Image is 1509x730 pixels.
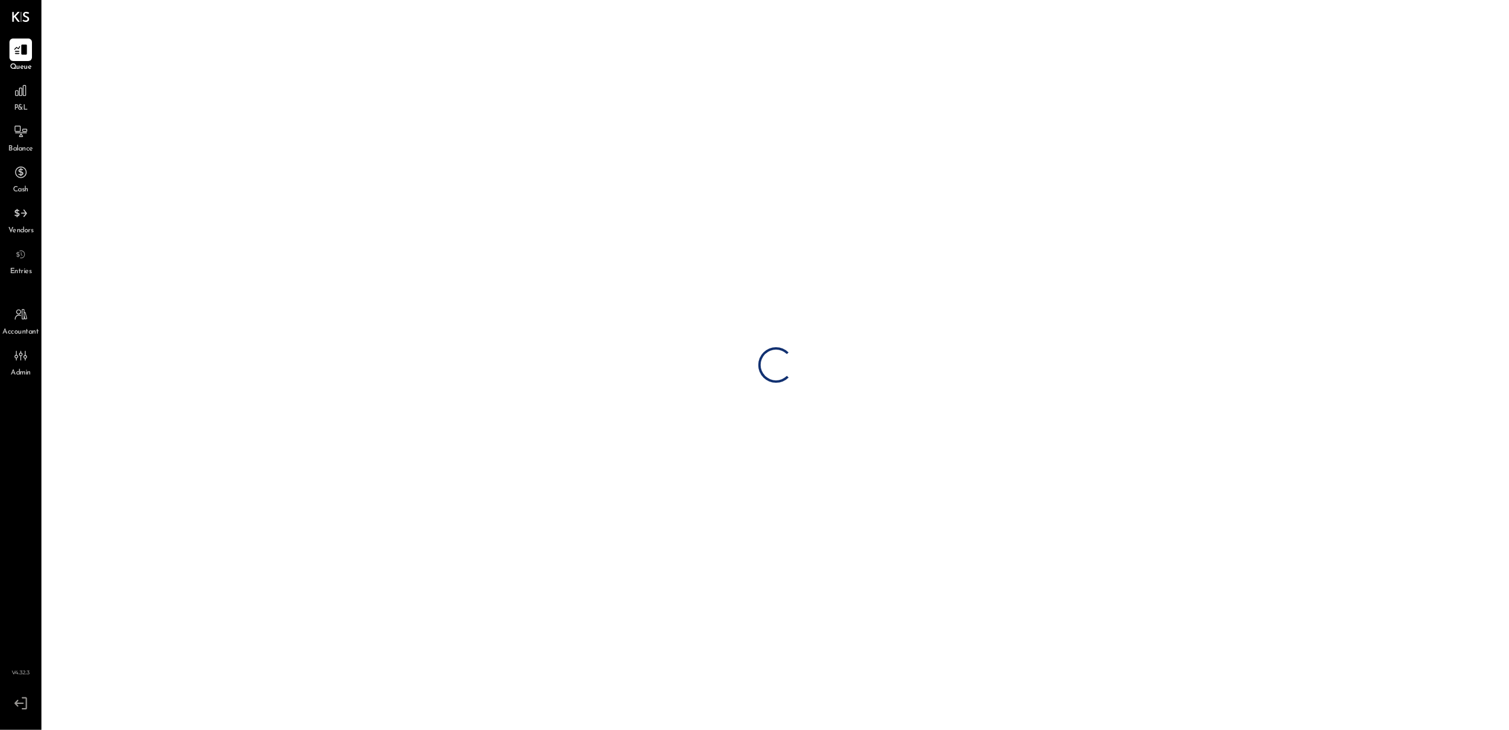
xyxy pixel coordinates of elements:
[1,161,41,196] a: Cash
[10,62,32,73] span: Queue
[11,368,31,379] span: Admin
[1,79,41,114] a: P&L
[14,103,28,114] span: P&L
[1,202,41,236] a: Vendors
[1,303,41,338] a: Accountant
[3,327,39,338] span: Accountant
[1,243,41,277] a: Entries
[8,226,34,236] span: Vendors
[8,144,33,155] span: Balance
[10,267,32,277] span: Entries
[1,344,41,379] a: Admin
[13,185,28,196] span: Cash
[1,120,41,155] a: Balance
[1,39,41,73] a: Queue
